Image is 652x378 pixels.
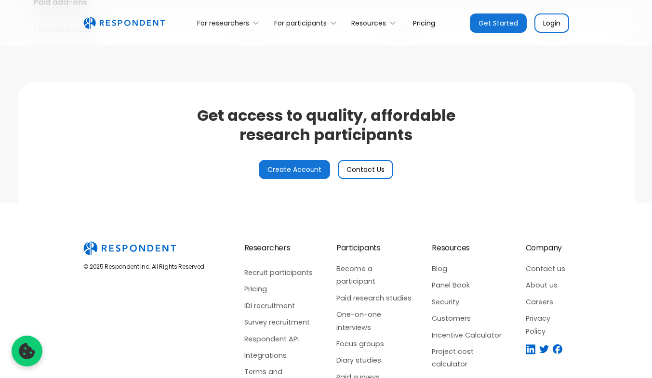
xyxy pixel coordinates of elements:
a: Survey recruitment [244,316,318,328]
img: Untitled UI logotext [83,17,165,29]
a: IDI recruitment [244,300,318,312]
a: Integrations [244,349,318,362]
a: Customers [432,312,506,325]
a: Pricing [405,12,443,34]
a: Security [432,296,506,308]
a: Create Account [259,160,331,179]
a: Project cost calculator [432,345,506,371]
div: Company [526,241,562,255]
a: One-on-one interviews [336,308,412,334]
a: Focus groups [336,338,412,350]
a: Become a participant [336,262,412,288]
div: For researchers [192,12,268,34]
a: Blog [432,262,506,275]
a: Contact Us [338,160,393,179]
a: About us [526,279,569,291]
a: Careers [526,296,569,308]
a: Privacy Policy [526,312,569,338]
a: Paid research studies [336,292,412,304]
div: Participants [336,241,380,255]
a: Diary studies [336,354,412,366]
div: © 2025 Respondent Inc. All Rights Reserved. [83,263,206,271]
a: Incentive Calculator [432,329,506,341]
div: Researchers [244,241,318,255]
div: Resources [432,241,469,255]
a: Respondent API [244,333,318,345]
div: For participants [268,12,346,34]
h2: Get access to quality, affordable research participants [197,106,455,144]
a: Panel Book [432,279,506,291]
a: Contact us [526,262,569,275]
div: For participants [274,18,327,28]
a: Pricing [244,283,318,295]
div: For researchers [197,18,249,28]
div: Resources [351,18,386,28]
a: Get Started [470,13,527,33]
div: Resources [346,12,405,34]
a: Login [534,13,569,33]
a: home [83,17,165,29]
a: Recruit participants [244,266,318,279]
